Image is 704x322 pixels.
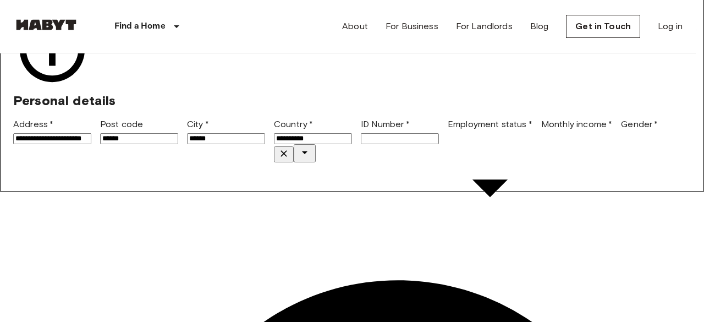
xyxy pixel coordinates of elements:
[448,119,532,129] label: Employment status
[621,119,658,129] label: Gender
[114,20,166,33] p: Find a Home
[13,92,116,108] span: Personal details
[361,118,439,144] div: ID Number
[100,118,178,144] div: Post code
[342,20,368,33] a: About
[361,119,410,129] label: ID Number
[13,19,79,30] img: Habyt
[566,15,640,38] a: Get in Touch
[13,119,53,129] label: Address
[274,146,294,162] button: Clear
[530,20,549,33] a: Blog
[100,119,143,129] label: Post code
[386,20,438,33] a: For Business
[187,118,265,144] div: City
[541,119,612,129] label: Monthly income
[274,119,313,129] label: Country
[294,144,316,162] button: Open
[658,20,683,33] a: Log in
[456,20,513,33] a: For Landlords
[187,119,209,129] label: City
[13,118,91,144] div: Address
